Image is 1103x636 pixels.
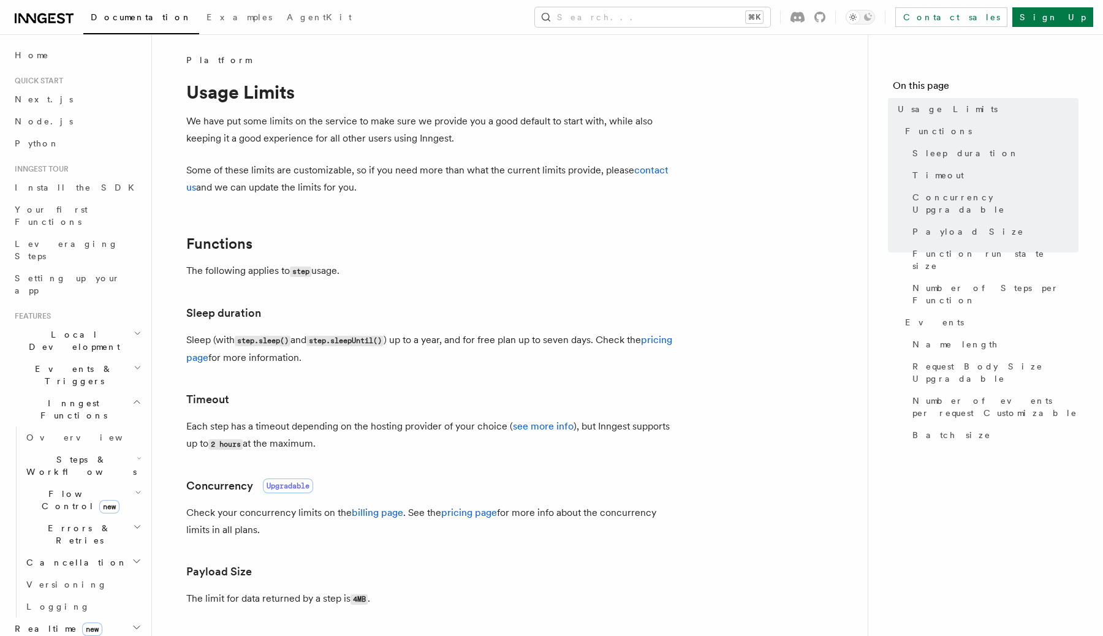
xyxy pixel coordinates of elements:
span: Number of Steps per Function [912,282,1078,306]
code: step.sleep() [235,336,290,346]
span: Inngest tour [10,164,69,174]
span: new [99,500,119,513]
span: Payload Size [912,225,1024,238]
a: Functions [186,235,252,252]
span: Install the SDK [15,183,142,192]
a: Python [10,132,144,154]
span: Realtime [10,623,102,635]
span: Home [15,49,49,61]
a: Number of Steps per Function [908,277,1078,311]
a: Timeout [186,391,229,408]
a: Number of events per request Customizable [908,390,1078,424]
span: Number of events per request Customizable [912,395,1078,419]
h4: On this page [893,78,1078,98]
span: Concurrency Upgradable [912,191,1078,216]
a: pricing page [441,507,497,518]
a: Name length [908,333,1078,355]
span: Timeout [912,169,964,181]
button: Events & Triggers [10,358,144,392]
span: new [82,623,102,636]
span: Node.js [15,116,73,126]
span: Inngest Functions [10,397,132,422]
p: Each step has a timeout depending on the hosting provider of your choice ( ), but Inngest support... [186,418,677,453]
a: Payload Size [186,563,252,580]
a: Sleep duration [908,142,1078,164]
a: Payload Size [908,221,1078,243]
a: billing page [352,507,403,518]
button: Inngest Functions [10,392,144,426]
button: Steps & Workflows [21,449,144,483]
span: Cancellation [21,556,127,569]
span: Local Development [10,328,134,353]
span: Events & Triggers [10,363,134,387]
a: Batch size [908,424,1078,446]
span: Usage Limits [898,103,998,115]
a: Request Body Size Upgradable [908,355,1078,390]
span: Your first Functions [15,205,88,227]
span: Quick start [10,76,63,86]
a: Examples [199,4,279,33]
span: Upgradable [263,479,313,493]
span: Events [905,316,964,328]
code: 4MB [351,594,368,605]
span: Flow Control [21,488,135,512]
a: Concurrency Upgradable [908,186,1078,221]
p: The following applies to usage. [186,262,677,280]
h1: Usage Limits [186,81,677,103]
div: Inngest Functions [10,426,144,618]
span: Next.js [15,94,73,104]
a: Sleep duration [186,305,261,322]
p: Sleep (with and ) up to a year, and for free plan up to seven days. Check the for more information. [186,331,677,366]
span: Features [10,311,51,321]
span: Leveraging Steps [15,239,118,261]
span: Overview [26,433,153,442]
a: Your first Functions [10,199,144,233]
span: Name length [912,338,998,350]
a: Versioning [21,574,144,596]
span: Steps & Workflows [21,453,137,478]
a: Logging [21,596,144,618]
span: Versioning [26,580,107,589]
button: Cancellation [21,551,144,574]
a: Next.js [10,88,144,110]
kbd: ⌘K [746,11,763,23]
span: AgentKit [287,12,352,22]
a: Setting up your app [10,267,144,301]
a: Timeout [908,164,1078,186]
a: Sign Up [1012,7,1093,27]
span: Platform [186,54,251,66]
a: Leveraging Steps [10,233,144,267]
button: Flow Controlnew [21,483,144,517]
span: Batch size [912,429,991,441]
a: Home [10,44,144,66]
button: Local Development [10,324,144,358]
p: The limit for data returned by a step is . [186,590,677,608]
a: Contact sales [895,7,1007,27]
a: Overview [21,426,144,449]
span: Python [15,138,59,148]
span: Request Body Size Upgradable [912,360,1078,385]
button: Search...⌘K [535,7,770,27]
span: Documentation [91,12,192,22]
code: step [290,267,311,277]
p: Check your concurrency limits on the . See the for more info about the concurrency limits in all ... [186,504,677,539]
span: Functions [905,125,972,137]
span: Errors & Retries [21,522,133,547]
a: Documentation [83,4,199,34]
code: 2 hours [208,439,243,450]
a: see more info [513,420,574,432]
span: Examples [207,12,272,22]
span: Function run state size [912,248,1078,272]
span: Logging [26,602,90,611]
a: Functions [900,120,1078,142]
span: Setting up your app [15,273,120,295]
span: Sleep duration [912,147,1019,159]
a: Install the SDK [10,176,144,199]
button: Errors & Retries [21,517,144,551]
code: step.sleepUntil() [306,336,384,346]
a: ConcurrencyUpgradable [186,477,313,494]
p: Some of these limits are customizable, so if you need more than what the current limits provide, ... [186,162,677,196]
button: Toggle dark mode [846,10,875,25]
a: AgentKit [279,4,359,33]
a: Usage Limits [893,98,1078,120]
